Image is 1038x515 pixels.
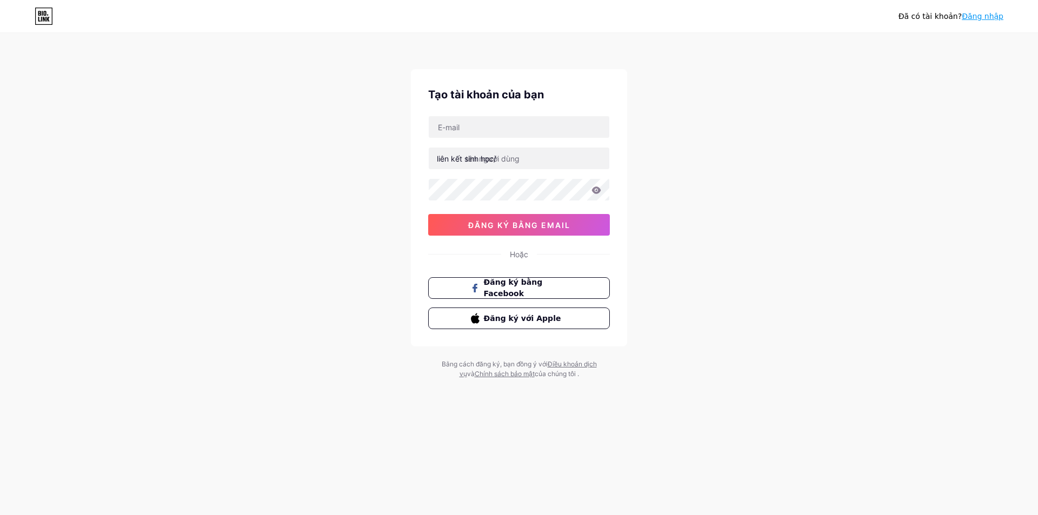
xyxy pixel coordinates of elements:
font: liên kết sinh học/ [437,154,496,163]
button: Đăng ký với Apple [428,307,610,329]
font: Bằng cách đăng ký, bạn đồng ý với [442,360,548,368]
button: đăng ký bằng email [428,214,610,236]
a: Đăng nhập [962,12,1003,21]
font: Tạo tài khoản của bạn [428,88,544,101]
font: của chúng tôi . [535,370,579,378]
a: Điều khoản dịch vụ [460,360,597,378]
font: Đã có tài khoản? [899,12,962,21]
font: và [467,370,475,378]
input: tên người dùng [429,148,609,169]
font: Đăng ký bằng Facebook [484,278,543,298]
font: đăng ký bằng email [468,220,570,230]
input: E-mail [429,116,609,138]
a: Chính sách bảo mật [475,370,535,378]
font: Hoặc [510,250,528,259]
button: Đăng ký bằng Facebook [428,277,610,299]
font: Đăng ký với Apple [484,314,561,323]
